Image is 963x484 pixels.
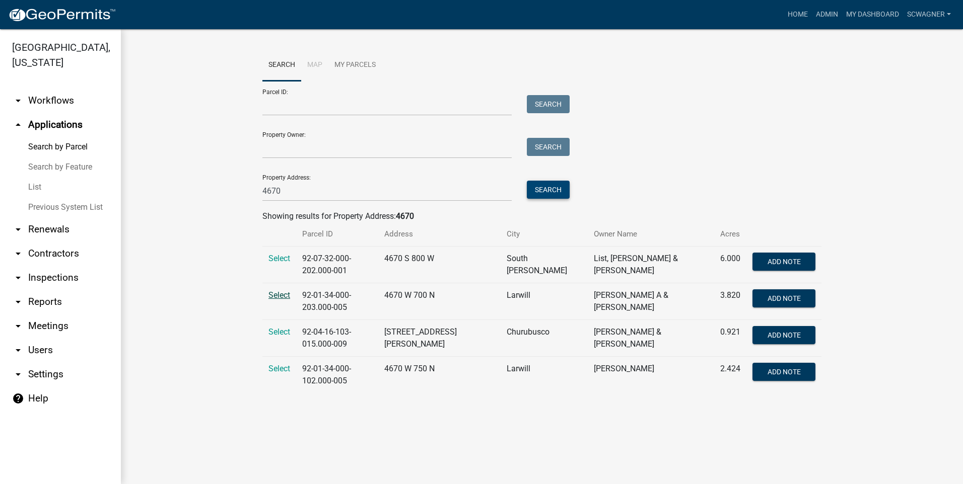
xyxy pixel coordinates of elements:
[752,289,815,307] button: Add Note
[767,368,800,376] span: Add Note
[268,327,290,337] a: Select
[527,138,570,156] button: Search
[501,247,588,283] td: South [PERSON_NAME]
[268,290,290,300] a: Select
[12,344,24,356] i: arrow_drop_down
[588,222,714,246] th: Owner Name
[767,258,800,266] span: Add Note
[12,119,24,131] i: arrow_drop_up
[12,248,24,260] i: arrow_drop_down
[12,223,24,235] i: arrow_drop_down
[378,247,501,283] td: 4670 S 800 W
[588,247,714,283] td: List, [PERSON_NAME] & [PERSON_NAME]
[268,254,290,263] a: Select
[12,272,24,284] i: arrow_drop_down
[588,283,714,320] td: [PERSON_NAME] A & [PERSON_NAME]
[378,320,501,357] td: [STREET_ADDRESS][PERSON_NAME]
[527,181,570,199] button: Search
[501,320,588,357] td: Churubusco
[784,5,812,24] a: Home
[12,320,24,332] i: arrow_drop_down
[378,222,501,246] th: Address
[268,364,290,373] a: Select
[767,331,800,339] span: Add Note
[296,222,378,246] th: Parcel ID
[714,357,746,393] td: 2.424
[527,95,570,113] button: Search
[501,357,588,393] td: Larwill
[501,283,588,320] td: Larwill
[12,392,24,405] i: help
[296,320,378,357] td: 92-04-16-103-015.000-009
[903,5,955,24] a: scwagner
[378,283,501,320] td: 4670 W 700 N
[714,283,746,320] td: 3.820
[262,49,301,82] a: Search
[296,247,378,283] td: 92-07-32-000-202.000-001
[588,357,714,393] td: [PERSON_NAME]
[714,222,746,246] th: Acres
[752,326,815,344] button: Add Note
[752,363,815,381] button: Add Note
[12,296,24,308] i: arrow_drop_down
[296,283,378,320] td: 92-01-34-000-203.000-005
[296,357,378,393] td: 92-01-34-000-102.000-005
[378,357,501,393] td: 4670 W 750 N
[842,5,903,24] a: My Dashboard
[328,49,382,82] a: My Parcels
[12,95,24,107] i: arrow_drop_down
[812,5,842,24] a: Admin
[262,210,821,222] div: Showing results for Property Address:
[588,320,714,357] td: [PERSON_NAME] & [PERSON_NAME]
[396,211,414,221] strong: 4670
[501,222,588,246] th: City
[714,320,746,357] td: 0.921
[752,253,815,271] button: Add Note
[714,247,746,283] td: 6.000
[12,368,24,380] i: arrow_drop_down
[767,294,800,302] span: Add Note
